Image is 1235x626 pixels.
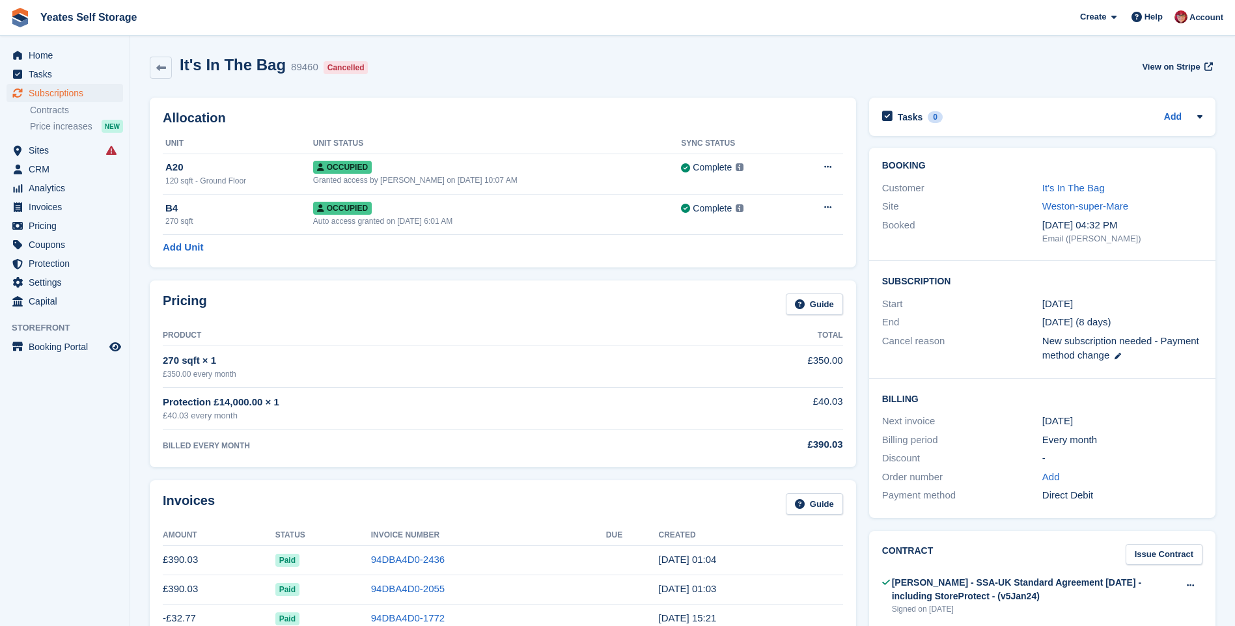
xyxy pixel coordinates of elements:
h2: Subscription [882,274,1202,287]
span: Tasks [29,65,107,83]
div: 0 [928,111,943,123]
div: Payment method [882,488,1042,503]
a: menu [7,46,123,64]
div: Complete [693,161,732,174]
div: Direct Debit [1042,488,1202,503]
time: 2025-06-13 14:21:55 UTC [659,612,717,623]
img: icon-info-grey-7440780725fd019a000dd9b08b2336e03edf1995a4989e88bcd33f0948082b44.svg [736,204,743,212]
a: Guide [786,493,843,515]
th: Invoice Number [371,525,606,546]
a: Preview store [107,339,123,355]
img: Wendie Tanner [1174,10,1187,23]
time: 2025-07-06 00:03:02 UTC [659,583,717,594]
div: End [882,315,1042,330]
span: Sites [29,141,107,159]
a: 94DBA4D0-1772 [371,612,445,623]
div: Every month [1042,433,1202,448]
a: Guide [786,293,843,315]
span: Booking Portal [29,338,107,356]
div: Site [882,199,1042,214]
h2: Billing [882,392,1202,405]
span: Analytics [29,179,107,197]
a: menu [7,236,123,254]
span: Invoices [29,198,107,216]
div: [DATE] [1042,414,1202,429]
a: menu [7,141,123,159]
span: Settings [29,273,107,292]
span: Protection [29,254,107,273]
td: £390.03 [163,545,275,575]
img: icon-info-grey-7440780725fd019a000dd9b08b2336e03edf1995a4989e88bcd33f0948082b44.svg [736,163,743,171]
div: A20 [165,160,313,175]
th: Product [163,325,685,346]
a: Issue Contract [1126,544,1202,565]
h2: Contract [882,544,934,565]
a: View on Stripe [1137,56,1215,77]
span: New subscription needed - Payment method change [1042,335,1199,361]
div: - [1042,451,1202,466]
div: Email ([PERSON_NAME]) [1042,232,1202,245]
span: Paid [275,554,299,567]
a: menu [7,254,123,273]
a: menu [7,338,123,356]
a: Weston-super-Mare [1042,200,1128,211]
a: menu [7,273,123,292]
th: Due [606,525,659,546]
div: B4 [165,201,313,216]
a: Add Unit [163,240,203,255]
div: £40.03 every month [163,409,685,422]
a: menu [7,292,123,310]
td: £350.00 [685,346,843,387]
th: Status [275,525,371,546]
span: Capital [29,292,107,310]
div: Billing period [882,433,1042,448]
a: Add [1042,470,1060,485]
h2: It's In The Bag [180,56,286,74]
div: Booked [882,218,1042,245]
div: BILLED EVERY MONTH [163,440,685,452]
th: Sync Status [681,133,794,154]
div: 270 sqft [165,215,313,227]
a: It's In The Bag [1042,182,1105,193]
th: Amount [163,525,275,546]
h2: Tasks [898,111,923,123]
a: menu [7,84,123,102]
div: Granted access by [PERSON_NAME] on [DATE] 10:07 AM [313,174,682,186]
div: Complete [693,202,732,215]
span: Home [29,46,107,64]
span: Pricing [29,217,107,235]
a: menu [7,217,123,235]
time: 2025-08-06 00:04:26 UTC [659,554,717,565]
a: 94DBA4D0-2055 [371,583,445,594]
span: Paid [275,612,299,625]
div: Auto access granted on [DATE] 6:01 AM [313,215,682,227]
span: Create [1080,10,1106,23]
div: Customer [882,181,1042,196]
div: Start [882,297,1042,312]
span: Subscriptions [29,84,107,102]
a: menu [7,179,123,197]
div: Cancel reason [882,334,1042,363]
div: 120 sqft - Ground Floor [165,175,313,187]
div: 89460 [291,60,318,75]
div: Discount [882,451,1042,466]
span: Account [1189,11,1223,24]
a: menu [7,198,123,216]
h2: Allocation [163,111,843,126]
a: 94DBA4D0-2436 [371,554,445,565]
span: Paid [275,583,299,596]
span: View on Stripe [1142,61,1200,74]
i: Smart entry sync failures have occurred [106,145,117,156]
h2: Pricing [163,293,207,315]
span: Price increases [30,120,92,133]
a: Add [1164,110,1182,125]
a: menu [7,65,123,83]
h2: Booking [882,161,1202,171]
span: Help [1145,10,1163,23]
div: 270 sqft × 1 [163,353,685,368]
a: Price increases NEW [30,119,123,133]
span: CRM [29,160,107,178]
span: [DATE] (8 days) [1042,316,1111,327]
time: 2025-06-06 00:00:00 UTC [1042,297,1073,312]
div: Cancelled [324,61,368,74]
